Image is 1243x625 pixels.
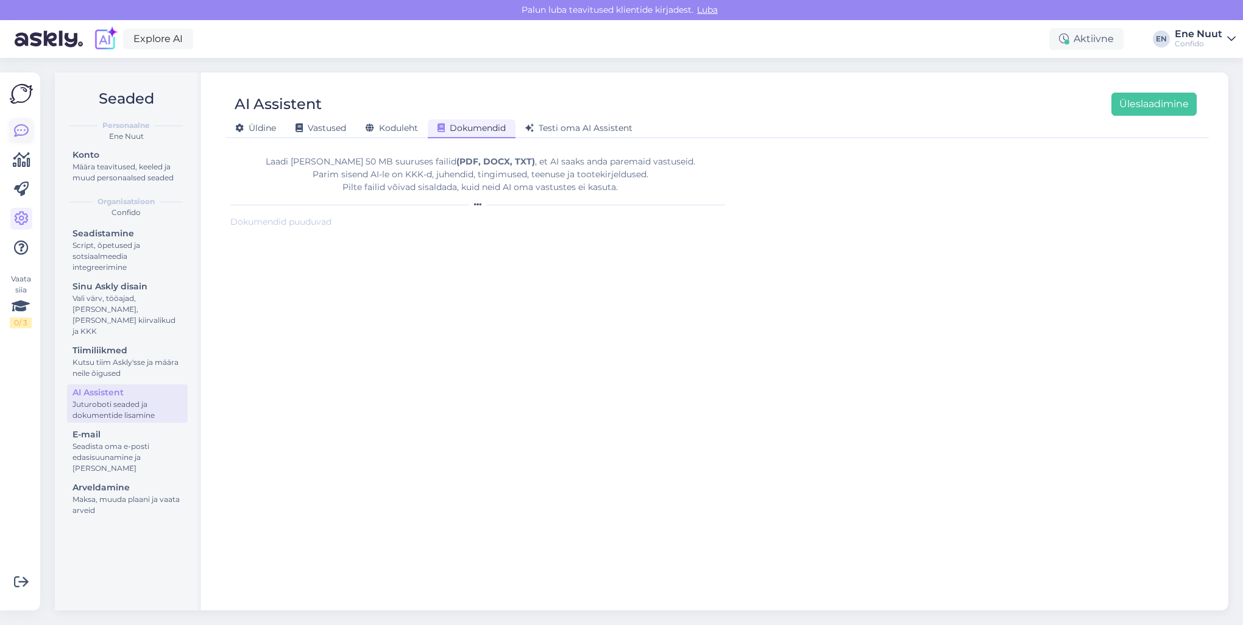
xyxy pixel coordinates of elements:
[296,122,346,133] span: Vastused
[67,342,188,381] a: TiimiliikmedKutsu tiim Askly'sse ja määra neile õigused
[10,82,33,105] img: Askly Logo
[230,155,730,194] div: Laadi [PERSON_NAME] 50 MB suuruses failid , et AI saaks anda paremaid vastuseid. Parim sisend AI-...
[1111,93,1197,116] button: Üleslaadimine
[73,428,182,441] div: E-mail
[73,227,182,240] div: Seadistamine
[65,207,188,218] div: Confido
[73,344,182,357] div: Tiimiliikmed
[73,481,182,494] div: Arveldamine
[73,240,182,273] div: Script, õpetused ja sotsiaalmeedia integreerimine
[73,293,182,337] div: Vali värv, tööajad, [PERSON_NAME], [PERSON_NAME] kiirvalikud ja KKK
[97,196,155,207] b: Organisatsioon
[230,216,730,228] div: Dokumendid puuduvad
[65,87,188,110] h2: Seaded
[10,274,32,328] div: Vaata siia
[67,147,188,185] a: KontoMäära teavitused, keeled ja muud personaalsed seaded
[437,122,506,133] span: Dokumendid
[1175,29,1236,49] a: Ene NuutConfido
[123,29,193,49] a: Explore AI
[67,479,188,518] a: ArveldamineMaksa, muuda plaani ja vaata arveid
[102,120,150,131] b: Personaalne
[73,494,182,516] div: Maksa, muuda plaani ja vaata arveid
[1175,29,1222,39] div: Ene Nuut
[67,278,188,339] a: Sinu Askly disainVali värv, tööajad, [PERSON_NAME], [PERSON_NAME] kiirvalikud ja KKK
[366,122,418,133] span: Koduleht
[65,131,188,142] div: Ene Nuut
[67,225,188,275] a: SeadistamineScript, õpetused ja sotsiaalmeedia integreerimine
[67,426,188,476] a: E-mailSeadista oma e-posti edasisuunamine ja [PERSON_NAME]
[10,317,32,328] div: 0 / 3
[67,384,188,423] a: AI AssistentJuturoboti seaded ja dokumentide lisamine
[73,280,182,293] div: Sinu Askly disain
[73,357,182,379] div: Kutsu tiim Askly'sse ja määra neile õigused
[73,149,182,161] div: Konto
[235,122,276,133] span: Üldine
[73,399,182,421] div: Juturoboti seaded ja dokumentide lisamine
[93,26,118,52] img: explore-ai
[73,441,182,474] div: Seadista oma e-posti edasisuunamine ja [PERSON_NAME]
[1049,28,1124,50] div: Aktiivne
[73,161,182,183] div: Määra teavitused, keeled ja muud personaalsed seaded
[73,386,182,399] div: AI Assistent
[456,156,535,167] b: (PDF, DOCX, TXT)
[235,93,322,116] div: AI Assistent
[525,122,632,133] span: Testi oma AI Assistent
[1175,39,1222,49] div: Confido
[1153,30,1170,48] div: EN
[693,4,721,15] span: Luba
